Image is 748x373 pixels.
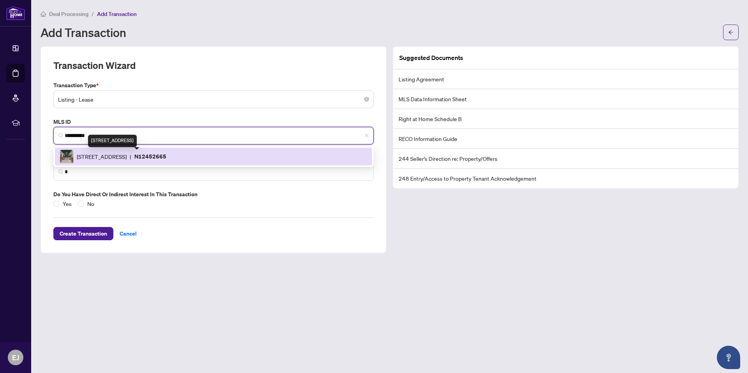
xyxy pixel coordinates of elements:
span: Create Transaction [60,227,107,240]
img: search_icon [58,133,63,138]
li: MLS Data Information Sheet [393,89,738,109]
label: Do you have direct or indirect interest in this transaction [53,190,374,199]
span: close [364,133,369,138]
span: | [130,152,131,161]
img: search_icon [58,169,63,174]
label: Transaction Type [53,81,374,90]
article: Suggested Documents [399,53,463,63]
span: Add Transaction [97,11,137,18]
span: No [84,199,97,208]
span: arrow-left [728,30,734,35]
li: 244 Seller’s Direction re: Property/Offers [393,149,738,169]
span: EJ [12,352,19,363]
span: home [41,11,46,17]
span: Yes [60,199,75,208]
button: Cancel [113,227,143,240]
div: [STREET_ADDRESS] [88,135,137,147]
img: logo [6,6,25,20]
button: Create Transaction [53,227,113,240]
h1: Add Transaction [41,26,126,39]
li: RECO Information Guide [393,129,738,149]
h2: Transaction Wizard [53,59,136,72]
li: / [92,9,94,18]
span: Cancel [120,227,137,240]
li: 248 Entry/Access to Property Tenant Acknowledgement [393,169,738,188]
span: Deal Processing [49,11,88,18]
span: Listing - Lease [58,92,369,107]
img: IMG-N12452665_1.jpg [60,150,73,163]
span: [STREET_ADDRESS] [77,152,127,161]
button: Open asap [717,346,740,369]
label: MLS ID [53,118,374,126]
p: N12452665 [134,152,166,161]
span: close-circle [364,97,369,102]
li: Listing Agreement [393,69,738,89]
li: Right at Home Schedule B [393,109,738,129]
